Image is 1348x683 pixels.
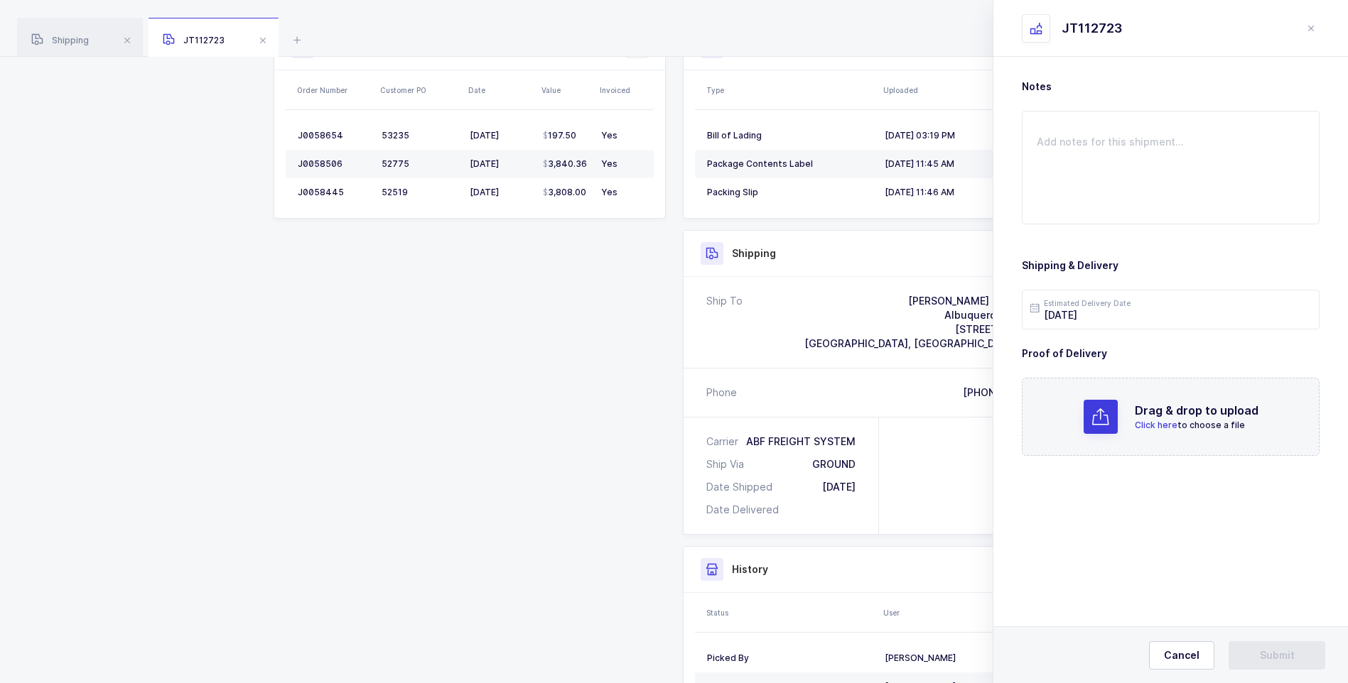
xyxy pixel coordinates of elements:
[707,652,873,664] div: Picked By
[706,84,875,96] div: Type
[1022,80,1320,94] h3: Notes
[543,130,576,141] span: 197.50
[298,187,370,198] div: J0058445
[470,158,532,170] div: [DATE]
[804,308,1051,322] div: Albuquerque 442569
[706,607,875,618] div: Status
[382,130,458,141] div: 53235
[746,435,856,449] div: ABF FREIGHT SYSTEM
[812,457,856,471] div: GROUND
[732,562,768,577] h3: History
[1229,641,1325,670] button: Submit
[706,386,737,400] div: Phone
[1062,20,1122,37] div: JT112723
[1164,648,1199,662] span: Cancel
[1303,20,1320,37] button: close drawer
[31,35,89,45] span: Shipping
[963,386,1051,400] div: [PHONE_NUMBER]
[541,84,591,96] div: Value
[380,84,460,96] div: Customer PO
[1260,648,1295,662] span: Submit
[543,187,586,198] span: 3,808.00
[1022,258,1320,273] h3: Shipping & Delivery
[382,187,458,198] div: 52519
[468,84,533,96] div: Date
[885,130,1051,141] div: [DATE] 03:19 PM
[707,187,873,198] div: Packing Slip
[732,246,776,261] h3: Shipping
[706,457,750,471] div: Ship Via
[883,84,1059,96] div: Uploaded
[804,294,1051,308] div: [PERSON_NAME] & Minor #69
[804,337,1051,349] span: [GEOGRAPHIC_DATA], [GEOGRAPHIC_DATA], 87121
[298,158,370,170] div: J0058506
[601,187,618,197] span: Yes
[601,158,618,169] span: Yes
[885,158,1051,170] div: [DATE] 11:45 AM
[885,187,1051,198] div: [DATE] 11:46 AM
[297,84,372,96] div: Order Number
[822,480,856,494] div: [DATE]
[1135,402,1258,419] h2: Drag & drop to upload
[470,130,532,141] div: [DATE]
[543,158,587,170] span: 3,840.36
[1135,419,1258,432] p: to choose a file
[706,503,784,517] div: Date Delivered
[600,84,649,96] div: Invoiced
[1022,346,1320,361] h3: Proof of Delivery
[298,130,370,141] div: J0058654
[706,294,743,351] div: Ship To
[706,435,744,449] div: Carrier
[470,187,532,198] div: [DATE]
[885,652,1051,664] div: [PERSON_NAME]
[804,322,1051,337] div: [STREET_ADDRESS]
[707,158,873,170] div: Package Contents Label
[601,130,618,141] span: Yes
[1135,420,1177,430] span: Click here
[883,607,1059,618] div: User
[1149,641,1214,670] button: Cancel
[163,35,225,45] span: JT112723
[382,158,458,170] div: 52775
[707,130,873,141] div: Bill of Lading
[706,480,778,494] div: Date Shipped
